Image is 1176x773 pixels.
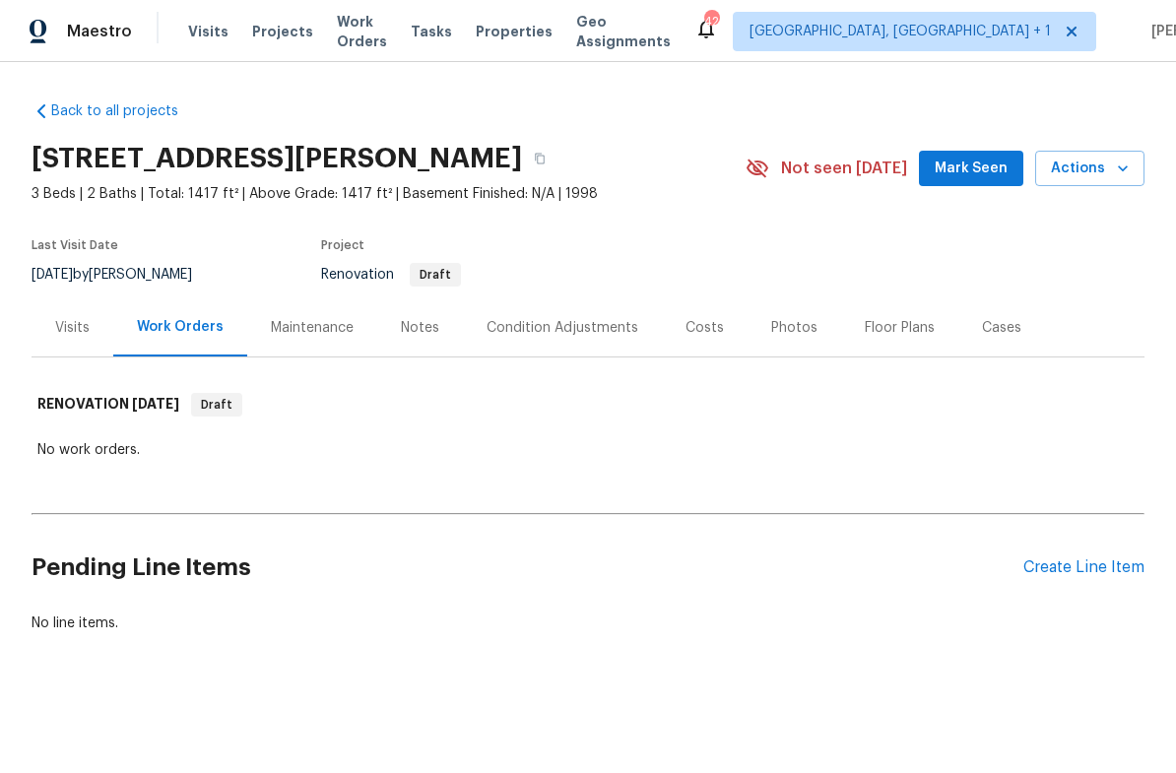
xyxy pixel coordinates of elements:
span: Last Visit Date [32,239,118,251]
a: Back to all projects [32,101,221,121]
span: Visits [188,22,229,41]
span: Draft [412,269,459,281]
div: by [PERSON_NAME] [32,263,216,287]
span: Work Orders [337,12,387,51]
span: Geo Assignments [576,12,671,51]
button: Copy Address [522,141,557,176]
span: Project [321,239,364,251]
h2: Pending Line Items [32,522,1023,613]
span: Draft [193,395,240,415]
h6: RENOVATION [37,393,179,417]
span: Projects [252,22,313,41]
div: No work orders. [37,440,1139,460]
span: [DATE] [32,268,73,282]
span: Mark Seen [935,157,1008,181]
span: 3 Beds | 2 Baths | Total: 1417 ft² | Above Grade: 1417 ft² | Basement Finished: N/A | 1998 [32,184,746,204]
span: Actions [1051,157,1129,181]
div: Visits [55,318,90,338]
div: 42 [704,12,718,32]
span: Not seen [DATE] [781,159,907,178]
button: Mark Seen [919,151,1023,187]
span: Renovation [321,268,461,282]
div: Work Orders [137,317,224,337]
div: No line items. [32,613,1144,633]
span: Tasks [411,25,452,38]
h2: [STREET_ADDRESS][PERSON_NAME] [32,149,522,168]
div: Maintenance [271,318,354,338]
div: Photos [771,318,817,338]
div: Notes [401,318,439,338]
span: Properties [476,22,553,41]
div: Floor Plans [865,318,935,338]
div: Create Line Item [1023,558,1144,577]
button: Actions [1035,151,1144,187]
span: Maestro [67,22,132,41]
div: RENOVATION [DATE]Draft [32,373,1144,436]
span: [DATE] [132,397,179,411]
div: Costs [686,318,724,338]
div: Condition Adjustments [487,318,638,338]
span: [GEOGRAPHIC_DATA], [GEOGRAPHIC_DATA] + 1 [750,22,1051,41]
div: Cases [982,318,1021,338]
